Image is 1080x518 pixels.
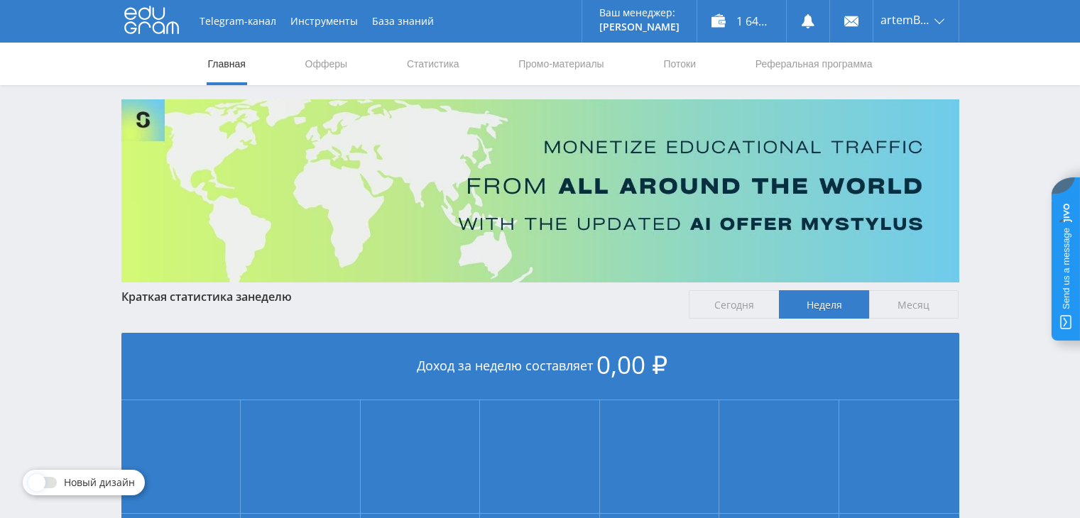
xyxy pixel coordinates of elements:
span: Месяц [869,290,959,319]
p: Ваш менеджер: [599,7,680,18]
div: Краткая статистика за [121,290,675,303]
a: Офферы [304,43,349,85]
span: неделю [248,289,292,304]
a: Статистика [405,43,461,85]
a: Главная [207,43,247,85]
p: [PERSON_NAME] [599,21,680,33]
span: Сегодня [689,290,779,319]
span: 0,00 ₽ [596,348,667,381]
span: artemBb92 [880,14,930,26]
a: Реферальная программа [754,43,874,85]
div: Доход за неделю составляет [121,333,959,400]
span: Новый дизайн [64,477,135,488]
a: Потоки [662,43,697,85]
span: Неделя [779,290,869,319]
a: Промо-материалы [517,43,605,85]
img: Banner [121,99,959,282]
